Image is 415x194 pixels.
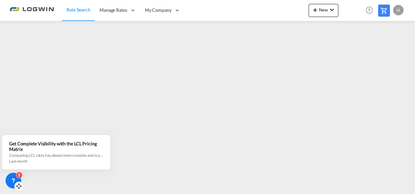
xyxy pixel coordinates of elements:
md-icon: icon-plus 400-fg [311,6,319,14]
div: H [393,5,404,15]
span: Rate Search [67,7,90,12]
div: Help [364,5,378,16]
span: New [311,7,336,12]
button: icon-plus 400-fgNewicon-chevron-down [309,4,338,17]
md-icon: icon-chevron-down [328,6,336,14]
img: 2761ae10d95411efa20a1f5e0282d2d7.png [10,3,54,18]
span: Help [364,5,375,16]
span: My Company [145,7,172,13]
span: Manage Rates [100,7,127,13]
